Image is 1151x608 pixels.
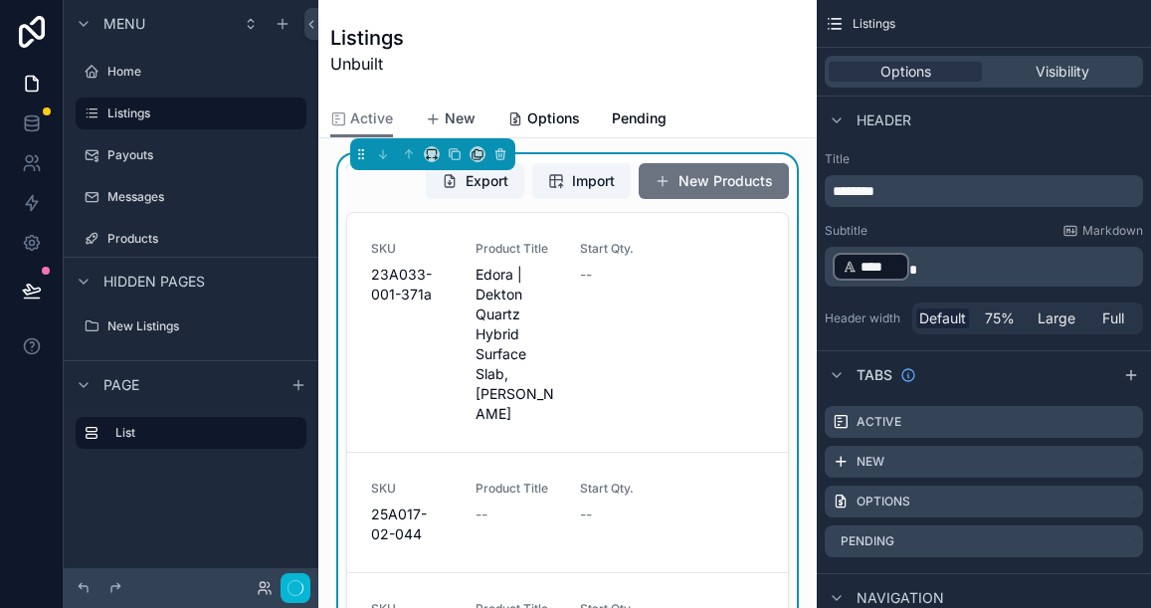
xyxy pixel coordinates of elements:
a: Payouts [76,139,306,171]
span: Import [572,171,615,191]
a: Products [76,223,306,255]
span: 25A017-02-044 [371,505,452,544]
span: Default [919,308,966,328]
label: Options [857,494,910,509]
a: New [425,101,476,140]
span: Header [857,110,911,130]
span: -- [580,265,592,285]
a: SKU25A017-02-044Product Title--Start Qty.-- [347,452,788,572]
label: Header width [825,310,904,326]
a: Options [507,101,580,140]
span: 23A033-001-371a [371,265,452,304]
span: 75% [985,308,1015,328]
h1: Listings [330,24,404,52]
label: Active [857,414,901,430]
a: Home [76,56,306,88]
span: Visibility [1036,62,1089,82]
a: SKU23A033-001-371aProduct TitleEdora | Dekton Quartz Hybrid Surface Slab, [PERSON_NAME]Start Qty.-- [347,213,788,452]
span: Full [1102,308,1124,328]
label: Title [825,151,1143,167]
label: Pending [841,533,894,549]
span: Product Title [476,481,556,497]
span: SKU [371,481,452,497]
label: Home [107,64,302,80]
span: Listings [853,16,895,32]
label: Subtitle [825,223,867,239]
div: scrollable content [825,175,1143,207]
label: Listings [107,105,294,121]
a: Listings [76,98,306,129]
a: Active [330,101,393,138]
span: New [445,108,476,128]
label: Products [107,231,302,247]
span: Product Title [476,241,556,257]
label: Payouts [107,147,302,163]
span: Edora | Dekton Quartz Hybrid Surface Slab, [PERSON_NAME] [476,265,556,424]
a: Messages [76,181,306,213]
span: -- [580,505,592,524]
span: Markdown [1082,223,1143,239]
span: SKU [371,241,452,257]
label: List [115,425,290,441]
span: Tabs [857,365,892,385]
span: Start Qty. [580,241,661,257]
span: Active [350,108,393,128]
span: Unbuilt [330,52,404,76]
span: Page [103,375,139,395]
button: Import [532,163,631,199]
span: Pending [612,108,667,128]
span: -- [476,505,487,524]
a: Markdown [1062,223,1143,239]
a: Pending [612,101,667,140]
div: scrollable content [825,247,1143,287]
span: Start Qty. [580,481,661,497]
div: scrollable content [64,408,318,469]
button: New Products [639,163,789,199]
label: Messages [107,189,302,205]
span: Large [1038,308,1075,328]
span: Options [880,62,931,82]
button: Export [426,163,524,199]
label: New [857,454,884,470]
span: Hidden pages [103,272,205,292]
a: New Listings [76,310,306,342]
span: Options [527,108,580,128]
label: New Listings [107,318,302,334]
span: Menu [103,14,145,34]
